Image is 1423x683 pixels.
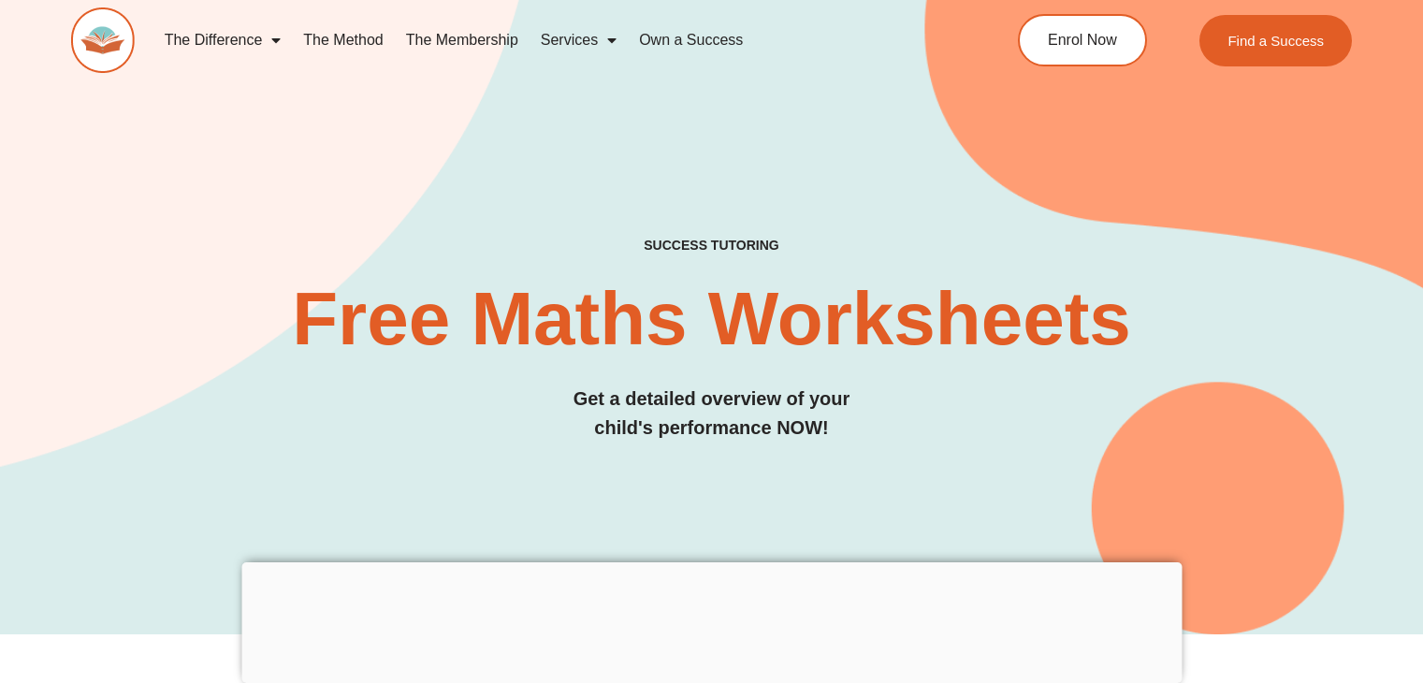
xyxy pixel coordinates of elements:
a: The Difference [153,19,293,62]
nav: Menu [153,19,945,62]
span: Enrol Now [1048,33,1117,48]
span: Find a Success [1227,34,1324,48]
h4: SUCCESS TUTORING​ [71,238,1352,254]
h3: Get a detailed overview of your child's performance NOW! [71,385,1352,443]
a: The Method [292,19,394,62]
a: Own a Success [628,19,754,62]
h2: Free Maths Worksheets​ [71,282,1352,356]
a: Find a Success [1199,15,1352,66]
iframe: Advertisement [241,562,1182,678]
a: The Membership [395,19,530,62]
a: Enrol Now [1018,14,1147,66]
a: Services [530,19,628,62]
